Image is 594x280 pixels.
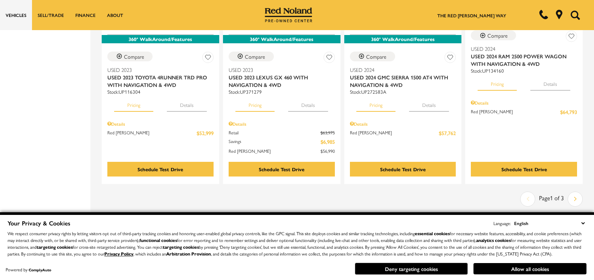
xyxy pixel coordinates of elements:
[265,10,312,18] a: Red Noland Pre-Owned
[166,250,211,257] strong: Arbitration Provision
[356,95,395,112] button: pricing tab
[202,52,214,65] button: Save Vehicle
[8,219,70,227] span: Your Privacy & Cookies
[350,66,456,88] a: Used 2024Used 2024 GMC Sierra 1500 AT4 With Navigation & 4WD
[350,66,450,73] span: Used 2024
[6,267,51,272] div: Powered by
[415,230,450,237] strong: essential cookies
[444,52,456,65] button: Save Vehicle
[471,30,516,40] button: Compare Vehicle
[380,166,426,173] div: Schedule Test Drive
[530,74,570,91] button: details tab
[493,221,511,225] div: Language:
[321,138,335,146] span: $6,985
[560,108,577,116] span: $64,793
[107,162,214,177] div: Schedule Test Drive - Used 2023 Toyota 4Runner TRD Pro With Navigation & 4WD
[471,45,577,67] a: Used 2024Used 2024 Ram 2500 Power Wagon With Navigation & 4WD
[265,8,312,23] img: Red Noland Pre-Owned
[107,129,214,137] a: Red [PERSON_NAME] $52,999
[163,243,199,250] strong: targeting cookies
[229,66,335,88] a: Used 2023Used 2023 Lexus GX 460 With Navigation & 4WD
[107,120,214,127] div: Pricing Details - Used 2023 Toyota 4Runner TRD Pro With Navigation & 4WD
[321,129,335,136] del: $63,975
[478,74,517,91] button: pricing tab
[107,88,214,95] div: Stock : UP116304
[29,267,51,272] a: ComplyAuto
[321,148,335,154] span: $56,990
[366,53,386,60] div: Compare
[566,30,577,44] button: Save Vehicle
[473,263,586,274] button: Allow all cookies
[471,67,577,74] div: Stock : UP134160
[471,162,577,177] div: Schedule Test Drive - Used 2024 Ram 2500 Power Wagon With Navigation & 4WD
[229,120,335,127] div: Pricing Details - Used 2023 Lexus GX 460 With Navigation & 4WD
[107,66,214,88] a: Used 2023Used 2023 Toyota 4Runner TRD Pro With Navigation & 4WD
[107,129,197,137] span: Red [PERSON_NAME]
[107,66,208,73] span: Used 2023
[512,219,586,227] select: Language Select
[229,88,335,95] div: Stock : UP371279
[568,0,583,30] button: Open the search field
[471,108,560,116] span: Red [PERSON_NAME]
[229,52,274,61] button: Compare Vehicle
[350,88,456,95] div: Stock : UP272583A
[229,129,335,136] a: Retail $63,975
[259,166,304,173] div: Schedule Test Drive
[137,166,183,173] div: Schedule Test Drive
[471,52,571,67] span: Used 2024 Ram 2500 Power Wagon With Navigation & 4WD
[139,237,177,243] strong: functional cookies
[288,95,328,112] button: details tab
[197,129,214,137] span: $52,999
[437,12,506,19] a: The Red [PERSON_NAME] Way
[409,95,449,112] button: details tab
[8,230,586,257] p: We respect consumer privacy rights by letting visitors opt out of third-party tracking cookies an...
[114,95,153,112] button: pricing tab
[471,108,577,116] a: Red [PERSON_NAME] $64,793
[229,73,329,88] span: Used 2023 Lexus GX 460 With Navigation & 4WD
[229,148,321,154] span: Red [PERSON_NAME]
[229,138,335,146] a: Savings $6,985
[107,73,208,88] span: Used 2023 Toyota 4Runner TRD Pro With Navigation & 4WD
[501,166,547,173] div: Schedule Test Drive
[471,45,571,52] span: Used 2024
[568,193,582,205] a: next page
[104,250,133,257] a: Privacy Policy
[229,66,329,73] span: Used 2023
[476,237,511,243] strong: analytics cookies
[350,52,395,61] button: Compare Vehicle
[229,148,335,154] a: Red [PERSON_NAME] $56,990
[439,129,456,137] span: $57,762
[235,95,275,112] button: pricing tab
[107,52,153,61] button: Compare Vehicle
[350,162,456,177] div: Schedule Test Drive - Used 2024 GMC Sierra 1500 AT4 With Navigation & 4WD
[344,35,462,43] div: 360° WalkAround/Features
[535,192,568,207] div: Page 1 of 3
[167,95,207,112] button: details tab
[37,243,73,250] strong: targeting cookies
[350,129,456,137] a: Red [PERSON_NAME] $57,762
[102,35,219,43] div: 360° WalkAround/Features
[487,32,508,39] div: Compare
[350,129,439,137] span: Red [PERSON_NAME]
[229,138,321,146] span: Savings
[245,53,265,60] div: Compare
[229,162,335,177] div: Schedule Test Drive - Used 2023 Lexus GX 460 With Navigation & 4WD
[350,73,450,88] span: Used 2024 GMC Sierra 1500 AT4 With Navigation & 4WD
[223,35,341,43] div: 360° WalkAround/Features
[471,99,577,106] div: Pricing Details - Used 2024 Ram 2500 Power Wagon With Navigation & 4WD
[350,120,456,127] div: Pricing Details - Used 2024 GMC Sierra 1500 AT4 With Navigation & 4WD
[124,53,144,60] div: Compare
[355,263,468,275] button: Deny targeting cookies
[229,129,321,136] span: Retail
[324,52,335,65] button: Save Vehicle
